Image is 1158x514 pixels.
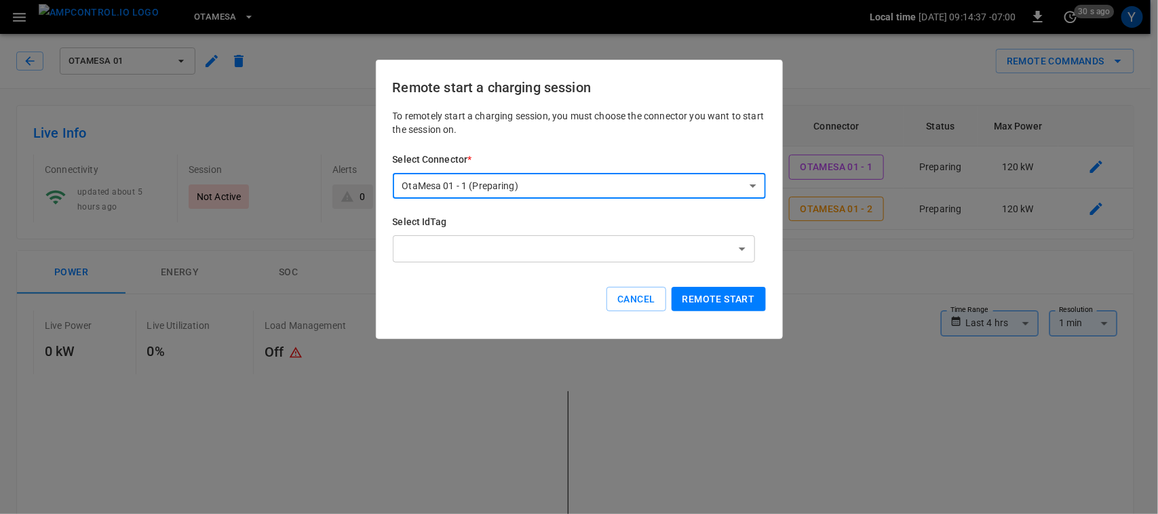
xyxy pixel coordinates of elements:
button: Cancel [606,287,665,312]
button: Remote start [672,287,766,312]
p: To remotely start a charging session, you must choose the connector you want to start the session... [393,109,766,136]
div: OtaMesa 01 - 1 (Preparing) [393,173,766,199]
h6: Select Connector [393,153,766,167]
h6: Remote start a charging session [393,77,766,98]
h6: Select IdTag [393,215,766,230]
